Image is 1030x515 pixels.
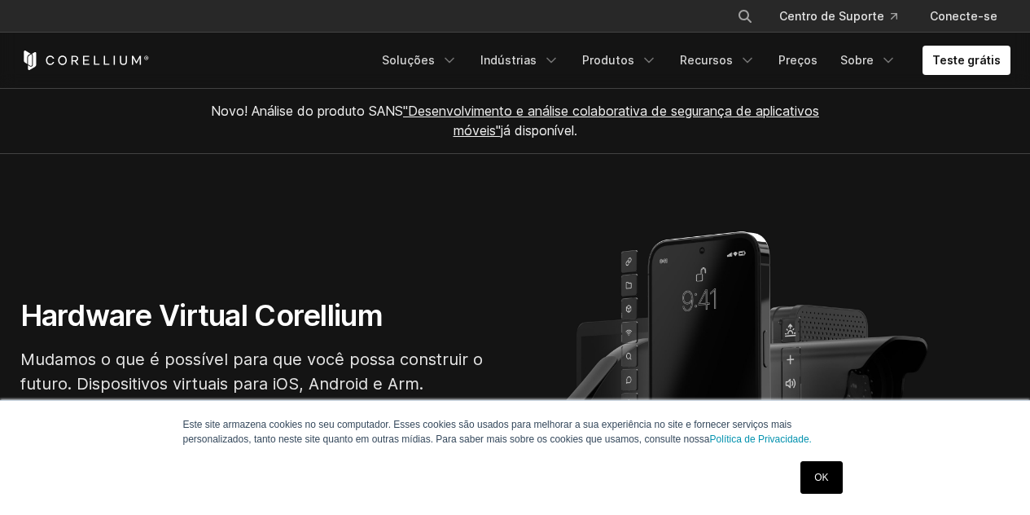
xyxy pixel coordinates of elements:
font: Preços [778,53,817,67]
font: Produtos [582,53,634,67]
font: Recursos [680,53,733,67]
a: OK [800,461,842,494]
font: Indústrias [480,53,537,67]
font: Sobre [840,53,874,67]
font: Teste grátis [932,53,1001,67]
a: Política de Privacidade. [710,434,812,445]
font: Mudamos o que é possível para que você possa construir o futuro. Dispositivos virtuais para iOS, ... [20,350,507,442]
a: "Desenvolvimento e análise colaborativa de segurança de aplicativos móveis" [403,103,819,139]
div: Menu de navegação [372,46,1010,75]
font: OK [814,472,828,483]
font: Hardware Virtual Corellium [20,297,383,333]
font: Este site armazena cookies no seu computador. Esses cookies são usados ​​para melhorar a sua expe... [183,419,792,445]
font: Centro de Suporte [779,9,884,23]
font: Novo! Análise do produto SANS [211,103,403,119]
font: Soluções [382,53,435,67]
div: Menu de navegação [717,2,1010,31]
a: Página inicial do Corellium [20,51,150,70]
font: Conecte-se [930,9,997,23]
button: Procurar [730,2,760,31]
font: já disponível. [501,122,577,139]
